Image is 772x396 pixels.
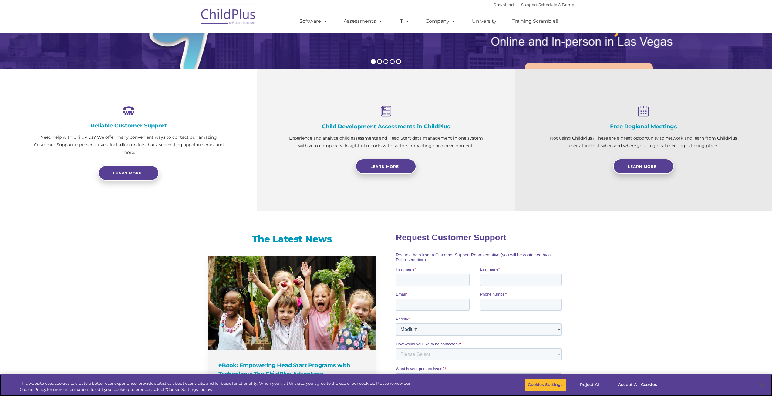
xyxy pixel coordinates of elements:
a: Schedule A Demo [538,2,574,7]
p: Need help with ChildPlus? We offer many convenient ways to contact our amazing Customer Support r... [30,134,227,156]
p: Experience and analyze child assessments and Head Start data management in one system with zero c... [288,134,484,150]
h4: Free Regional Meetings [545,123,742,130]
h4: Reliable Customer Support [30,122,227,129]
a: Software [293,15,334,27]
a: IT [393,15,416,27]
a: Company [420,15,462,27]
a: Training Scramble!! [506,15,564,27]
h4: Child Development Assessments in ChildPlus [288,123,484,130]
a: Learn more [98,165,159,181]
img: ChildPlus by Procare Solutions [198,0,259,31]
div: This website uses cookies to create a better user experience, provide statistics about user visit... [20,381,425,392]
a: Learn More [525,63,653,97]
button: Reject All [571,378,609,391]
button: Cookies Settings [524,378,566,391]
span: Learn more [113,171,142,175]
button: Close [756,378,769,391]
h3: The Latest News [208,233,376,245]
a: University [466,15,502,27]
a: Learn More [356,159,416,174]
a: Support [521,2,537,7]
a: Download [493,2,514,7]
span: Learn More [628,164,656,169]
button: Accept All Cookies [615,378,660,391]
a: Assessments [338,15,389,27]
p: Not using ChildPlus? These are a great opportunity to network and learn from ChildPlus users. Fin... [545,134,742,150]
span: Learn More [370,164,399,169]
h4: eBook: Empowering Head Start Programs with Technology: The ChildPlus Advantage [218,361,367,378]
a: Learn More [613,159,674,174]
font: | [493,2,574,7]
